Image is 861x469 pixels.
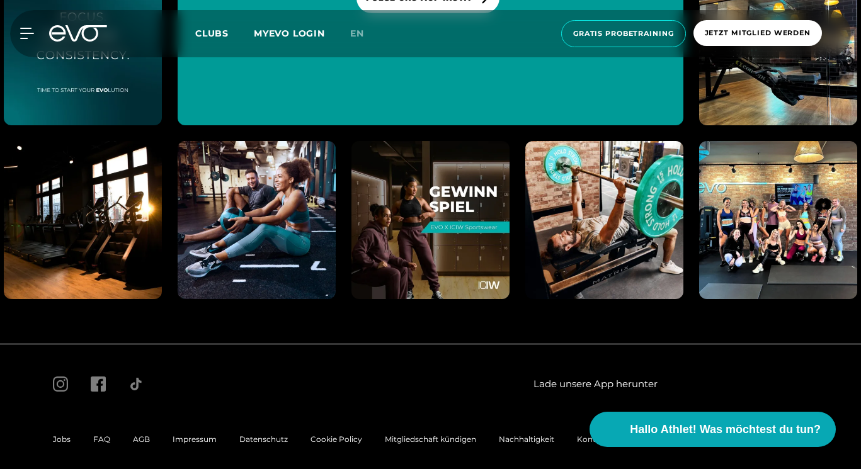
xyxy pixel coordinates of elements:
[590,412,836,447] button: Hallo Athlet! Was möchtest du tun?
[573,28,674,39] span: Gratis Probetraining
[254,28,325,39] a: MYEVO LOGIN
[133,434,150,444] a: AGB
[195,28,229,39] span: Clubs
[173,434,217,444] a: Impressum
[351,141,510,299] img: evofitness instagram
[748,375,809,393] a: evofitness app
[557,20,690,47] a: Gratis Probetraining
[385,434,476,444] a: Mitgliedschaft kündigen
[93,434,110,444] a: FAQ
[499,434,554,444] a: Nachhaltigkeit
[690,20,826,47] a: Jetzt Mitglied werden
[533,377,658,392] span: Lade unsere App herunter
[350,26,379,41] a: en
[699,141,857,299] img: evofitness instagram
[705,28,811,38] span: Jetzt Mitglied werden
[178,141,336,299] img: evofitness instagram
[4,141,162,299] img: evofitness instagram
[577,434,608,444] a: Kontakt
[53,434,71,444] a: Jobs
[195,27,254,39] a: Clubs
[673,374,733,394] a: evofitness app
[311,434,362,444] a: Cookie Policy
[525,141,683,299] img: evofitness instagram
[350,28,364,39] span: en
[630,421,821,438] span: Hallo Athlet! Was möchtest du tun?
[239,434,288,444] a: Datenschutz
